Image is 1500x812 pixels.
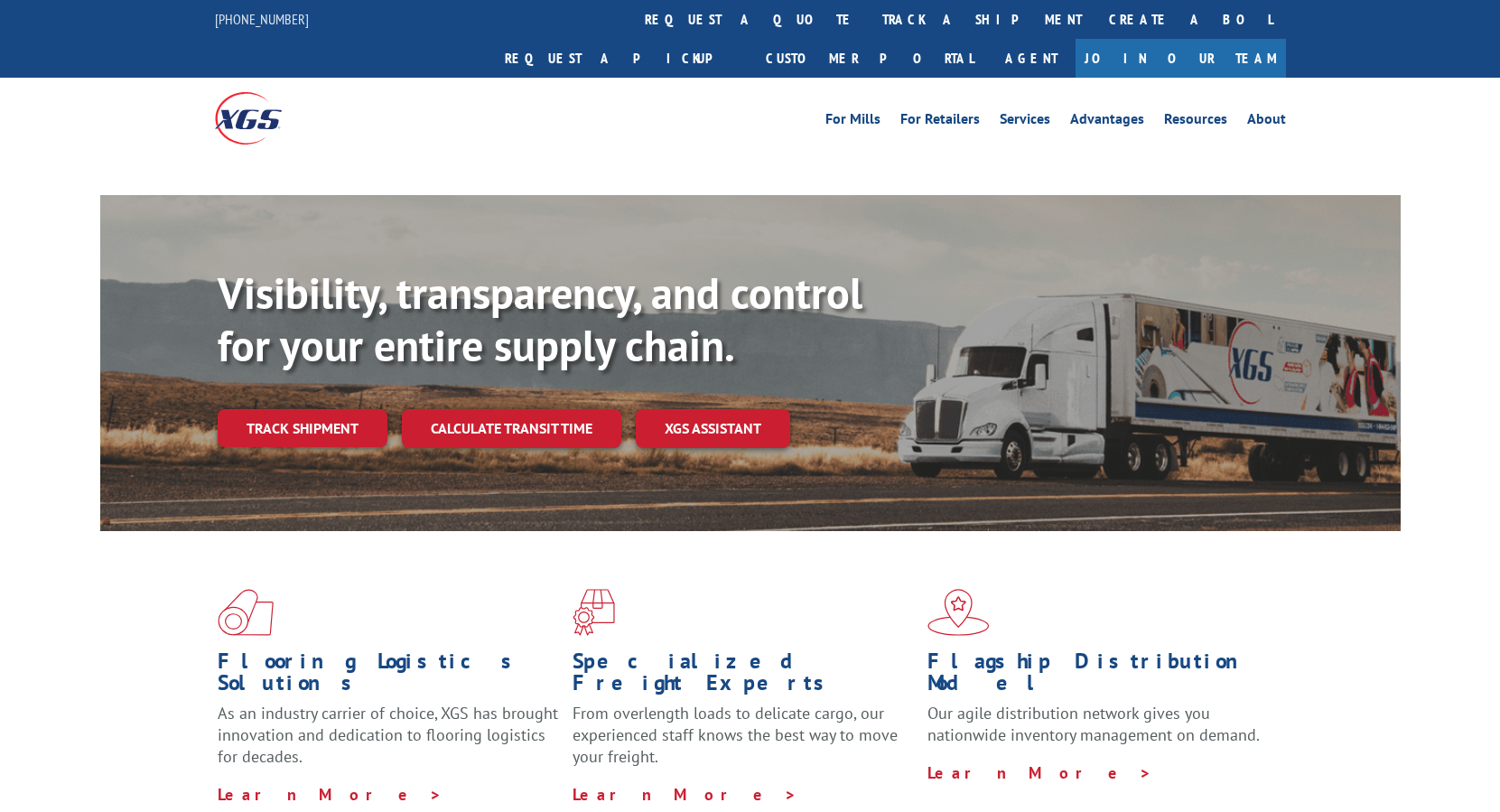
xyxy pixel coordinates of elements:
a: About [1247,112,1286,132]
img: xgs-icon-flagship-distribution-model-red [927,589,990,636]
h1: Flooring Logistics Solutions [218,650,559,703]
p: From overlength loads to delicate cargo, our experienced staff knows the best way to move your fr... [573,703,914,783]
a: Agent [987,39,1076,78]
b: Visibility, transparency, and control for your entire supply chain. [218,265,862,373]
a: Learn More > [218,784,443,805]
a: Join Our Team [1076,39,1286,78]
a: For Mills [825,112,880,132]
span: Our agile distribution network gives you nationwide inventory management on demand. [927,703,1260,745]
a: Resources [1164,112,1227,132]
h1: Flagship Distribution Model [927,650,1269,703]
a: Calculate transit time [402,409,621,448]
a: Customer Portal [752,39,987,78]
img: xgs-icon-focused-on-flooring-red [573,589,615,636]
a: Request a pickup [491,39,752,78]
a: [PHONE_NUMBER] [215,10,309,28]
a: For Retailers [900,112,980,132]
a: Learn More > [573,784,797,805]
h1: Specialized Freight Experts [573,650,914,703]
a: Learn More > [927,762,1152,783]
span: As an industry carrier of choice, XGS has brought innovation and dedication to flooring logistics... [218,703,558,767]
a: Services [1000,112,1050,132]
img: xgs-icon-total-supply-chain-intelligence-red [218,589,274,636]
a: Advantages [1070,112,1144,132]
a: Track shipment [218,409,387,447]
a: XGS ASSISTANT [636,409,790,448]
